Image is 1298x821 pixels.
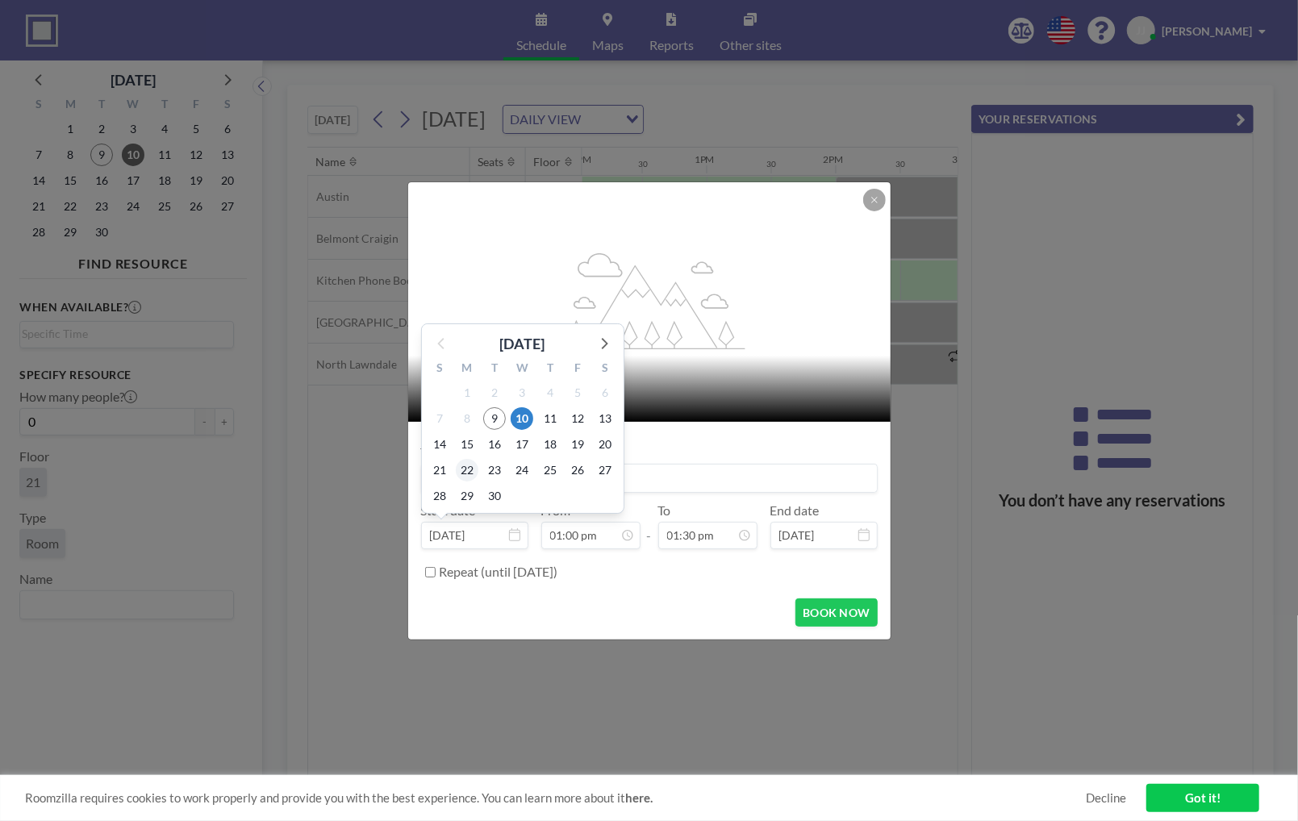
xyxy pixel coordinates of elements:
span: Roomzilla requires cookies to work properly and provide you with the best experience. You can lea... [25,790,1086,806]
span: Monday, September 8, 2025 [456,407,478,430]
span: Saturday, September 6, 2025 [594,381,616,404]
span: Wednesday, September 17, 2025 [511,433,533,456]
span: Tuesday, September 2, 2025 [483,381,506,404]
span: Monday, September 29, 2025 [456,485,478,507]
span: Friday, September 19, 2025 [566,433,589,456]
span: Thursday, September 4, 2025 [539,381,561,404]
span: Tuesday, September 23, 2025 [483,459,506,481]
div: S [426,359,453,380]
span: Monday, September 15, 2025 [456,433,478,456]
span: Tuesday, September 16, 2025 [483,433,506,456]
input: jnorman's reservation [422,465,877,492]
span: Saturday, September 20, 2025 [594,433,616,456]
span: Monday, September 22, 2025 [456,459,478,481]
a: here. [625,790,653,805]
span: Tuesday, September 9, 2025 [483,407,506,430]
div: F [564,359,591,380]
div: W [508,359,536,380]
span: Wednesday, September 10, 2025 [511,407,533,430]
span: Monday, September 1, 2025 [456,381,478,404]
span: Wednesday, September 3, 2025 [511,381,533,404]
h2: Kitchen Phone Booth [428,369,873,393]
span: Thursday, September 18, 2025 [539,433,561,456]
div: T [536,359,564,380]
span: Thursday, September 11, 2025 [539,407,561,430]
span: Sunday, September 14, 2025 [428,433,451,456]
button: BOOK NOW [795,598,877,627]
span: Sunday, September 28, 2025 [428,485,451,507]
span: Friday, September 26, 2025 [566,459,589,481]
span: Saturday, September 27, 2025 [594,459,616,481]
label: To [658,502,671,519]
span: Wednesday, September 24, 2025 [511,459,533,481]
label: End date [770,502,820,519]
span: Thursday, September 25, 2025 [539,459,561,481]
span: Saturday, September 13, 2025 [594,407,616,430]
a: Decline [1086,790,1126,806]
div: T [481,359,508,380]
span: Friday, September 5, 2025 [566,381,589,404]
span: - [647,508,652,544]
g: flex-grow: 1.2; [554,252,745,348]
span: Sunday, September 7, 2025 [428,407,451,430]
span: Friday, September 12, 2025 [566,407,589,430]
div: [DATE] [500,332,545,355]
a: Got it! [1146,784,1259,812]
div: S [591,359,619,380]
span: Sunday, September 21, 2025 [428,459,451,481]
div: M [453,359,481,380]
label: Repeat (until [DATE]) [440,564,558,580]
span: Tuesday, September 30, 2025 [483,485,506,507]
